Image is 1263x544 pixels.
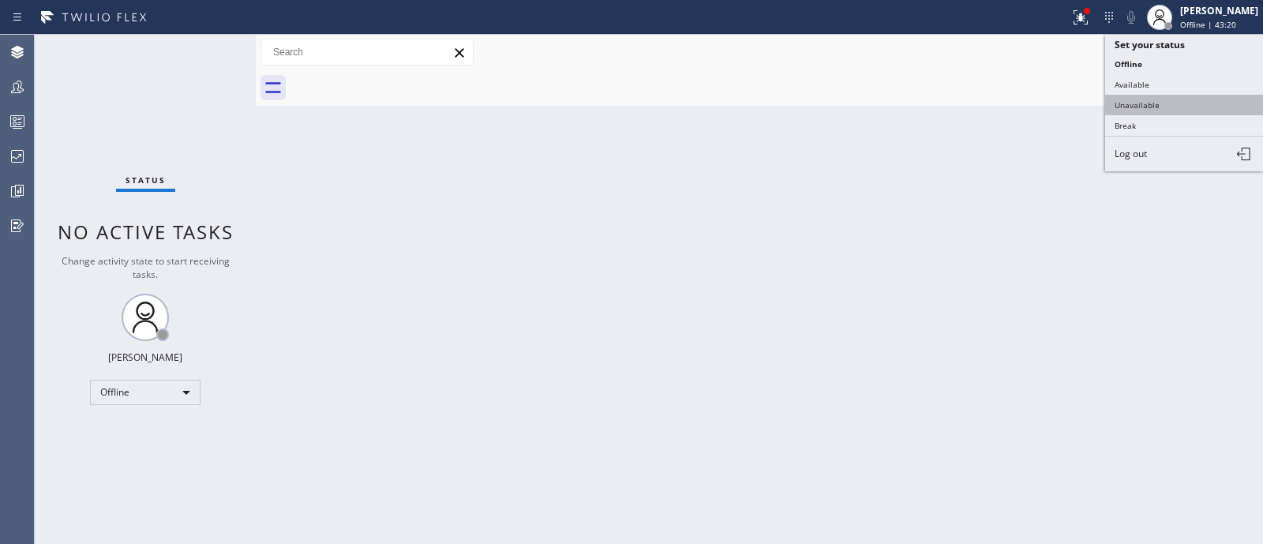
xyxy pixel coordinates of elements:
span: Offline | 43:20 [1180,19,1236,30]
div: Offline [90,380,201,405]
input: Search [261,39,473,65]
div: [PERSON_NAME] [1180,4,1258,17]
span: Change activity state to start receiving tasks. [62,254,230,281]
span: No active tasks [58,219,234,245]
span: Status [126,174,166,186]
button: Mute [1120,6,1142,28]
div: [PERSON_NAME] [108,351,182,364]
